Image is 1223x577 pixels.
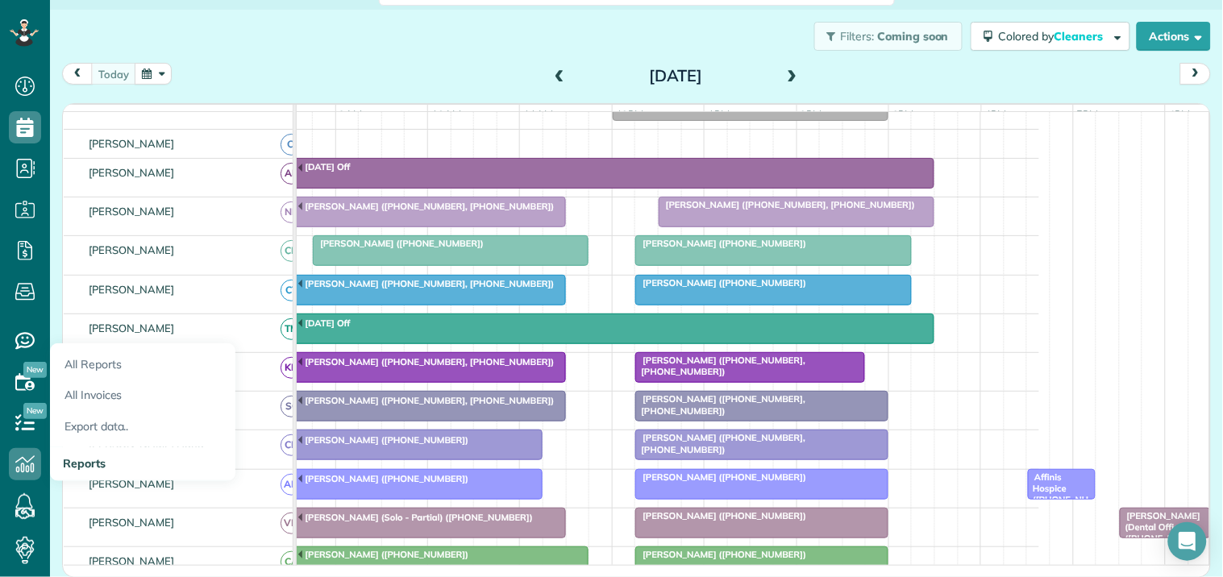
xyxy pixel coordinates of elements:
button: Actions [1137,22,1211,51]
span: [PERSON_NAME] [85,243,178,256]
span: Coming soon [877,29,950,44]
a: Reports [50,447,235,481]
span: 11am [520,108,556,121]
span: [PERSON_NAME] ([PHONE_NUMBER], [PHONE_NUMBER]) [634,432,805,455]
button: next [1180,63,1211,85]
span: Reports [63,456,106,471]
span: New [23,362,47,378]
span: [PERSON_NAME] ([PHONE_NUMBER], [PHONE_NUMBER]) [658,199,916,210]
span: [PERSON_NAME] ([PHONE_NUMBER]) [634,549,807,560]
span: [PERSON_NAME] [85,283,178,296]
span: [PERSON_NAME] [85,554,178,567]
div: Open Intercom Messenger [1168,522,1207,561]
span: 6pm [1166,108,1194,121]
span: Colored by [999,29,1109,44]
span: [PERSON_NAME] [85,205,178,218]
span: 9am [336,108,366,121]
span: [PERSON_NAME] [85,166,178,179]
span: TM [281,318,302,340]
span: CT [281,280,302,301]
span: 1pm [705,108,733,121]
span: ND [281,201,302,223]
button: prev [62,63,93,85]
span: [PERSON_NAME] ([PHONE_NUMBER]) [297,549,469,560]
button: Colored byCleaners [971,22,1130,51]
span: SC [281,396,302,417]
span: [PERSON_NAME] ([PHONE_NUMBER]) [634,471,807,483]
button: today [91,63,136,85]
span: CM [281,240,302,262]
span: [PERSON_NAME] ([PHONE_NUMBER]) [634,510,807,521]
span: CJ [281,134,302,156]
span: [PERSON_NAME] ([PHONE_NUMBER], [PHONE_NUMBER]) [634,355,805,377]
span: [PERSON_NAME] [85,516,178,529]
span: New [23,403,47,419]
span: [PERSON_NAME] ([PHONE_NUMBER]) [634,238,807,249]
span: VM [281,513,302,534]
span: [PERSON_NAME] ([PHONE_NUMBER]) [312,238,485,249]
a: All Invoices [50,380,235,411]
span: [PERSON_NAME] ([PHONE_NUMBER]) [634,277,807,288]
span: 10am [428,108,464,121]
a: Export data.. [50,411,235,448]
span: [PERSON_NAME] ([PHONE_NUMBER], [PHONE_NUMBER]) [634,393,805,416]
span: 12pm [613,108,647,121]
span: [PERSON_NAME] [85,137,178,150]
span: [PERSON_NAME] [85,322,178,334]
span: CA [281,551,302,573]
span: [PERSON_NAME] [85,477,178,490]
a: All Reports [50,343,235,380]
span: 4pm [982,108,1010,121]
span: Cleaners [1055,29,1106,44]
span: 3pm [889,108,917,121]
h2: [DATE] [575,67,776,85]
span: 2pm [797,108,826,121]
span: AR [281,163,302,185]
span: 5pm [1074,108,1102,121]
span: CH [281,434,302,456]
span: AM [281,474,302,496]
span: KD [281,357,302,379]
span: Affinis Hospice ([PHONE_NUMBER], [PHONE_NUMBER]) [1027,471,1089,541]
span: [PERSON_NAME] (Dental Offices) ([PHONE_NUMBER]) [1119,510,1201,556]
span: Filters: [841,29,875,44]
